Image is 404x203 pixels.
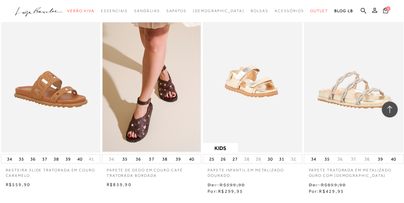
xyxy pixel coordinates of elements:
button: 37 [40,154,49,163]
a: categoryNavScreenReaderText [67,5,95,17]
button: 35 [120,154,129,163]
a: categoryNavScreenReaderText [166,5,186,17]
span: Essenciais [101,9,128,13]
span: Sapatos [166,9,186,13]
a: categoryNavScreenReaderText [310,5,328,17]
a: RASTEIRA SLIDE TRATORADA EM COURO CARAMELO [1,164,100,178]
button: 25 [207,154,216,163]
a: categoryNavScreenReaderText [101,5,128,17]
button: 38 [160,154,169,163]
button: 39 [64,154,72,163]
span: Acessórios [275,9,304,13]
span: BLOG LB [334,9,353,13]
span: Por: [208,189,243,194]
button: 38 [52,154,61,163]
img: PAPETE DE DEDO EM COURO CAFÉ TRATORADA BORDADA [103,5,201,152]
button: 38 [362,156,371,162]
button: 39 [174,154,183,163]
span: Bolsas [250,9,268,13]
a: categoryNavScreenReaderText [275,5,304,17]
button: 40 [187,154,196,163]
button: 40 [389,154,398,163]
button: 37 [349,156,358,162]
button: 34 [309,154,318,163]
button: 36 [134,154,143,163]
button: 40 [75,154,84,163]
small: De: [309,182,317,187]
button: 34 [5,154,14,163]
span: Por: [309,189,344,194]
span: Sandálias [134,9,160,13]
button: 30 [265,154,274,163]
a: PAPETE TRATORADA EM METALIZADO OURO COM [DEMOGRAPHIC_DATA] [304,164,403,178]
button: 34 [107,156,116,162]
button: 26 [219,154,228,163]
span: Outlet [310,9,328,13]
button: 27 [231,154,240,163]
span: R$299,95 [218,189,243,194]
span: R$429,95 [319,189,344,194]
button: 37 [147,154,156,163]
button: 29 [254,156,263,162]
button: 39 [376,154,385,163]
button: 36 [336,156,345,162]
span: 0 [386,6,390,11]
img: RASTEIRA SLIDE TRATORADA EM COURO CARAMELO [2,5,100,152]
span: R$859,90 [107,182,132,187]
button: 36 [28,154,37,163]
small: R$859,90 [321,182,346,187]
button: 0 [381,7,390,16]
small: R$599,90 [220,182,245,187]
button: 32 [289,156,298,162]
a: BLOG LB [334,5,353,17]
a: PAPETE DE DEDO EM COURO CAFÉ TRATORADA BORDADA [102,164,201,178]
small: De: [208,182,217,187]
button: 28 [242,156,251,162]
button: 41 [87,156,96,162]
span: [DEMOGRAPHIC_DATA] [193,9,244,13]
span: R$559,90 [6,182,31,187]
a: categoryNavScreenReaderText [250,5,268,17]
button: 35 [17,154,26,163]
img: PAPETE TRATORADA EM METALIZADO OURO COM CRISTAIS [304,5,402,152]
a: PAPETE INFANTIL EM METALIZADO DOURADO [203,164,302,178]
img: PAPETE INFANTIL EM METALIZADO DOURADO [203,5,301,152]
a: noSubCategoriesText [193,5,244,17]
span: Verão Viva [67,9,95,13]
img: selo_estatico.jpg [203,143,238,153]
button: 31 [277,154,286,163]
a: categoryNavScreenReaderText [134,5,160,17]
button: 35 [322,154,331,163]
